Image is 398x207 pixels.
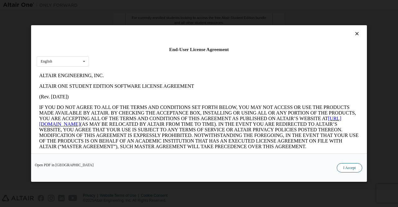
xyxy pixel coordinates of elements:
div: End-User License Agreement [37,46,361,53]
button: I Accept [337,163,362,172]
p: ALTAIR ENGINEERING, INC. [2,2,322,8]
div: English [41,59,52,63]
a: [URL][DOMAIN_NAME] [2,45,305,56]
a: Open PDF in [GEOGRAPHIC_DATA] [35,163,94,167]
p: (Rev. [DATE]) [2,24,322,29]
p: This Altair One Student Edition Software License Agreement (“Agreement”) is between Altair Engine... [2,84,322,106]
p: IF YOU DO NOT AGREE TO ALL OF THE TERMS AND CONDITIONS SET FORTH BELOW, YOU MAY NOT ACCESS OR USE... [2,34,322,79]
p: ALTAIR ONE STUDENT EDITION SOFTWARE LICENSE AGREEMENT [2,13,322,19]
